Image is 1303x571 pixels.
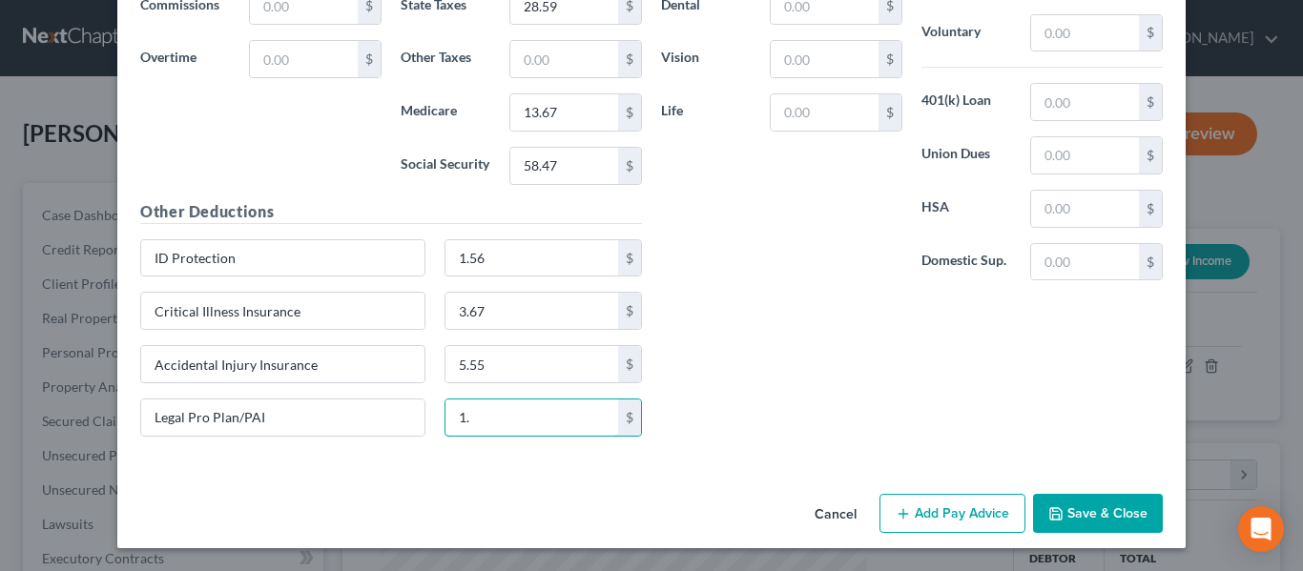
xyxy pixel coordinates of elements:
div: $ [1139,244,1162,280]
input: Specify... [141,240,424,276]
label: HSA [912,190,1021,228]
h5: Other Deductions [140,200,642,224]
button: Save & Close [1033,494,1163,534]
label: 401(k) Loan [912,83,1021,121]
input: 0.00 [771,94,879,131]
div: $ [1139,84,1162,120]
input: 0.00 [1031,84,1139,120]
label: Vision [651,40,760,78]
input: 0.00 [510,41,618,77]
button: Add Pay Advice [879,494,1025,534]
input: 0.00 [1031,15,1139,51]
input: Specify... [141,346,424,382]
label: Domestic Sup. [912,243,1021,281]
div: $ [1139,137,1162,173]
div: $ [618,399,641,436]
div: $ [618,293,641,329]
input: 0.00 [445,346,619,382]
label: Other Taxes [391,40,500,78]
button: Cancel [799,496,872,534]
input: 0.00 [771,41,879,77]
div: $ [618,41,641,77]
label: Social Security [391,147,500,185]
input: 0.00 [445,293,619,329]
div: $ [358,41,381,77]
div: $ [618,346,641,382]
input: 0.00 [510,148,618,184]
div: $ [1139,191,1162,227]
label: Life [651,93,760,132]
input: Specify... [141,399,424,436]
div: $ [879,41,901,77]
label: Voluntary [912,14,1021,52]
input: Specify... [141,293,424,329]
div: $ [618,94,641,131]
div: $ [618,240,641,276]
div: $ [1139,15,1162,51]
input: 0.00 [510,94,618,131]
input: 0.00 [1031,244,1139,280]
div: $ [618,148,641,184]
input: 0.00 [445,399,619,436]
input: 0.00 [1031,137,1139,173]
div: Open Intercom Messenger [1238,506,1284,552]
input: 0.00 [1031,191,1139,227]
label: Overtime [131,40,239,78]
label: Medicare [391,93,500,132]
input: 0.00 [250,41,358,77]
label: Union Dues [912,136,1021,174]
div: $ [879,94,901,131]
input: 0.00 [445,240,619,276]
